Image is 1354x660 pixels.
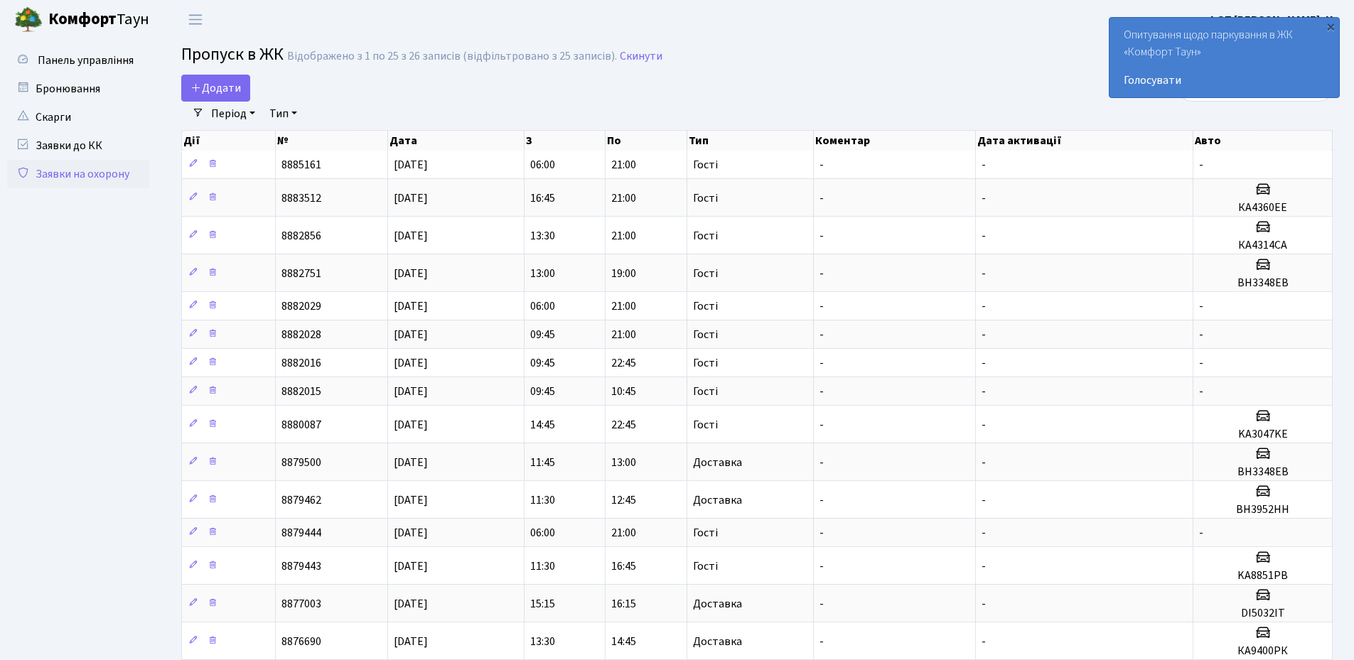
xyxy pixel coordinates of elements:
[281,417,321,433] span: 8880087
[530,558,555,574] span: 11:30
[530,266,555,281] span: 13:00
[1199,503,1326,516] h5: ВН3952НН
[281,190,321,206] span: 8883512
[281,157,321,173] span: 8885161
[820,455,824,470] span: -
[181,42,284,67] span: Пропуск в ЖК
[1199,384,1203,399] span: -
[611,228,636,244] span: 21:00
[38,53,134,68] span: Панель управління
[693,268,718,279] span: Гості
[820,298,824,314] span: -
[7,131,149,160] a: Заявки до КК
[687,131,814,151] th: Тип
[1199,465,1326,479] h5: ВН3348ЕВ
[611,455,636,470] span: 13:00
[820,327,824,342] span: -
[281,266,321,281] span: 8882751
[281,492,321,508] span: 8879462
[820,634,824,649] span: -
[394,228,428,244] span: [DATE]
[693,636,742,647] span: Доставка
[394,596,428,612] span: [DATE]
[611,384,636,399] span: 10:45
[820,355,824,371] span: -
[611,525,636,541] span: 21:00
[394,558,428,574] span: [DATE]
[1199,644,1326,658] h5: КА9400РК
[693,230,718,242] span: Гості
[820,157,824,173] span: -
[394,157,428,173] span: [DATE]
[982,525,986,541] span: -
[394,492,428,508] span: [DATE]
[1199,569,1326,583] h5: KA8851PB
[820,266,824,281] span: -
[611,355,636,371] span: 22:45
[281,558,321,574] span: 8879443
[693,329,718,340] span: Гості
[264,102,303,126] a: Тип
[606,131,687,151] th: По
[1124,72,1325,89] a: Голосувати
[611,327,636,342] span: 21:00
[611,634,636,649] span: 14:45
[7,160,149,188] a: Заявки на охорону
[530,384,555,399] span: 09:45
[281,355,321,371] span: 8882016
[530,298,555,314] span: 06:00
[814,131,976,151] th: Коментар
[530,596,555,612] span: 15:15
[982,266,986,281] span: -
[281,298,321,314] span: 8882029
[1199,428,1326,441] h5: KA3047KE
[820,558,824,574] span: -
[1199,157,1203,173] span: -
[530,190,555,206] span: 16:45
[611,558,636,574] span: 16:45
[611,492,636,508] span: 12:45
[693,598,742,610] span: Доставка
[530,634,555,649] span: 13:30
[394,455,428,470] span: [DATE]
[611,157,636,173] span: 21:00
[982,596,986,612] span: -
[394,634,428,649] span: [DATE]
[982,190,986,206] span: -
[693,159,718,171] span: Гості
[620,50,662,63] a: Скинути
[1199,355,1203,371] span: -
[820,417,824,433] span: -
[276,131,387,151] th: №
[1323,19,1338,33] div: ×
[394,327,428,342] span: [DATE]
[530,525,555,541] span: 06:00
[693,457,742,468] span: Доставка
[394,525,428,541] span: [DATE]
[1199,276,1326,290] h5: ВН3348ЕВ
[611,417,636,433] span: 22:45
[530,355,555,371] span: 09:45
[281,384,321,399] span: 8882015
[530,417,555,433] span: 14:45
[976,131,1194,151] th: Дата активації
[982,384,986,399] span: -
[394,384,428,399] span: [DATE]
[693,494,742,506] span: Доставка
[820,492,824,508] span: -
[1193,131,1333,151] th: Авто
[394,417,428,433] span: [DATE]
[1109,18,1339,97] div: Опитування щодо паркування в ЖК «Комфорт Таун»
[530,492,555,508] span: 11:30
[982,455,986,470] span: -
[1199,239,1326,252] h5: КА4314СА
[14,6,43,34] img: logo.png
[1208,12,1337,28] b: ФОП [PERSON_NAME]. Н.
[820,384,824,399] span: -
[388,131,525,151] th: Дата
[611,190,636,206] span: 21:00
[693,357,718,369] span: Гості
[281,228,321,244] span: 8882856
[7,75,149,103] a: Бронювання
[48,8,117,31] b: Комфорт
